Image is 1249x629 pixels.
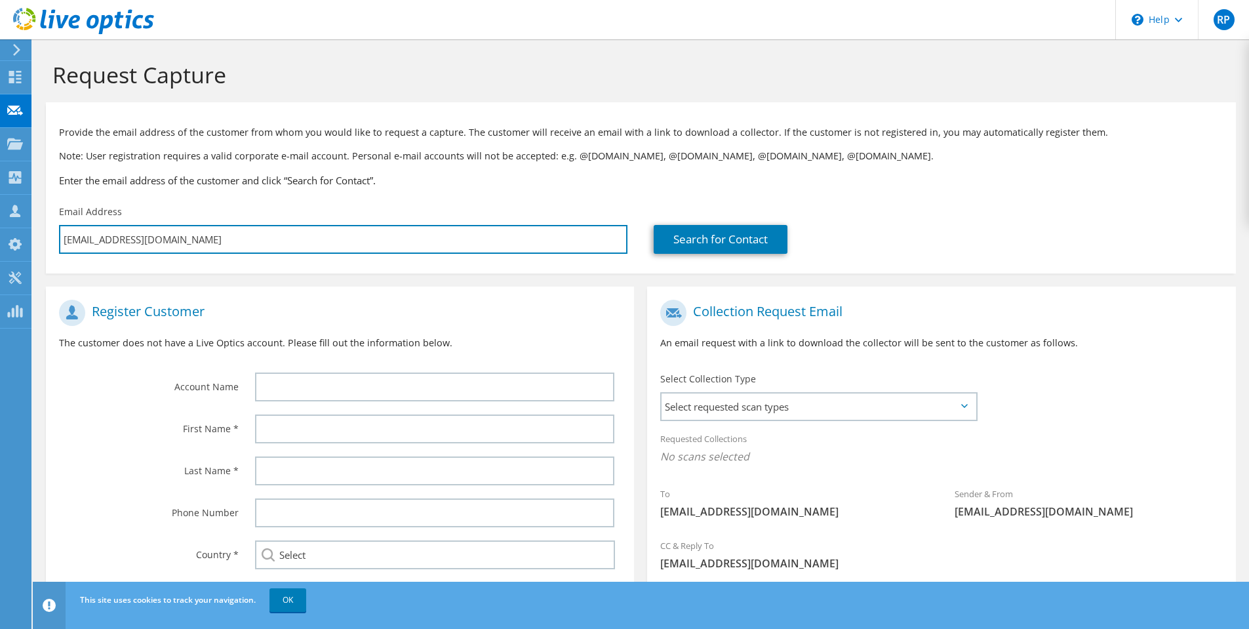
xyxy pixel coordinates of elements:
[52,61,1223,89] h1: Request Capture
[660,556,1222,571] span: [EMAIL_ADDRESS][DOMAIN_NAME]
[59,415,239,436] label: First Name *
[654,225,787,254] a: Search for Contact
[59,373,239,394] label: Account Name
[660,373,756,386] label: Select Collection Type
[647,532,1235,577] div: CC & Reply To
[59,125,1223,140] p: Provide the email address of the customer from whom you would like to request a capture. The cust...
[59,498,239,519] label: Phone Number
[660,449,1222,464] span: No scans selected
[59,149,1223,163] p: Note: User registration requires a valid corporate e-mail account. Personal e-mail accounts will ...
[80,594,256,605] span: This site uses cookies to track your navigation.
[942,480,1236,525] div: Sender & From
[59,457,239,477] label: Last Name *
[662,394,976,420] span: Select requested scan types
[647,480,942,525] div: To
[59,173,1223,188] h3: Enter the email address of the customer and click “Search for Contact”.
[660,336,1222,350] p: An email request with a link to download the collector will be sent to the customer as follows.
[1214,9,1235,30] span: RP
[955,504,1223,519] span: [EMAIL_ADDRESS][DOMAIN_NAME]
[59,540,239,561] label: Country *
[660,300,1216,326] h1: Collection Request Email
[59,205,122,218] label: Email Address
[647,425,1235,474] div: Requested Collections
[660,504,928,519] span: [EMAIL_ADDRESS][DOMAIN_NAME]
[59,336,621,350] p: The customer does not have a Live Optics account. Please fill out the information below.
[1132,14,1143,26] svg: \n
[269,588,306,612] a: OK
[59,300,614,326] h1: Register Customer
